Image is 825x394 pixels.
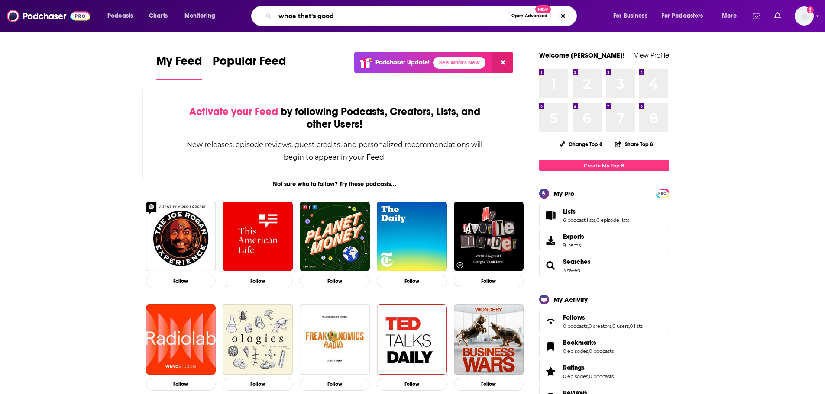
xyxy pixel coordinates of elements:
[223,304,293,375] img: Ologies with Alie Ward
[300,275,370,287] button: Follow
[542,234,560,247] span: Exports
[563,267,580,273] a: 3 saved
[563,364,585,372] span: Ratings
[433,57,485,69] a: See What's New
[795,6,814,26] button: Show profile menu
[542,209,560,221] a: Lists
[563,339,614,346] a: Bookmarks
[259,6,585,26] div: Search podcasts, credits, & more...
[223,202,293,272] img: This American Life
[563,258,591,266] a: Searches
[612,323,629,329] a: 0 users
[300,202,370,272] img: Planet Money
[542,340,560,352] a: Bookmarks
[563,233,584,240] span: Exports
[143,9,173,23] a: Charts
[657,190,668,196] a: PRO
[146,275,216,287] button: Follow
[375,59,430,66] p: Podchaser Update!
[554,139,608,150] button: Change Top 8
[377,275,447,287] button: Follow
[656,9,716,23] button: open menu
[184,10,215,22] span: Monitoring
[563,364,614,372] a: Ratings
[149,10,168,22] span: Charts
[807,6,814,13] svg: Add a profile image
[156,54,202,80] a: My Feed
[553,189,575,198] div: My Pro
[722,10,737,22] span: More
[508,11,551,21] button: Open AdvancedNew
[795,6,814,26] img: User Profile
[563,323,588,329] a: 0 podcasts
[629,323,630,329] span: ,
[539,160,669,171] a: Create My Top 8
[189,105,278,118] span: Activate your Feed
[454,202,524,272] img: My Favorite Murder with Karen Kilgariff and Georgia Hardstark
[563,373,588,379] a: 0 episodes
[454,304,524,375] img: Business Wars
[101,9,144,23] button: open menu
[146,378,216,391] button: Follow
[563,208,576,215] span: Lists
[542,315,560,327] a: Follows
[563,217,595,223] a: 6 podcast lists
[563,242,584,248] span: 9 items
[539,360,669,383] span: Ratings
[542,259,560,272] a: Searches
[634,51,669,59] a: View Profile
[377,202,447,272] img: The Daily
[539,204,669,227] span: Lists
[535,5,551,13] span: New
[377,304,447,375] img: TED Talks Daily
[223,275,293,287] button: Follow
[630,323,643,329] a: 0 lists
[107,10,133,22] span: Podcasts
[146,304,216,375] img: Radiolab
[539,254,669,277] span: Searches
[662,10,703,22] span: For Podcasters
[749,9,764,23] a: Show notifications dropdown
[178,9,226,23] button: open menu
[596,217,629,223] a: 0 episode lists
[795,6,814,26] span: Logged in as agoldsmithwissman
[300,378,370,391] button: Follow
[589,323,611,329] a: 0 creators
[539,51,625,59] a: Welcome [PERSON_NAME]!
[563,314,643,321] a: Follows
[156,54,202,74] span: My Feed
[223,378,293,391] button: Follow
[716,9,747,23] button: open menu
[142,180,527,188] div: Not sure who to follow? Try these podcasts...
[553,295,588,304] div: My Activity
[300,304,370,375] img: Freakonomics Radio
[213,54,286,74] span: Popular Feed
[275,9,508,23] input: Search podcasts, credits, & more...
[511,14,547,18] span: Open Advanced
[213,54,286,80] a: Popular Feed
[146,202,216,272] img: The Joe Rogan Experience
[454,378,524,391] button: Follow
[563,348,588,354] a: 0 episodes
[186,138,484,163] div: New releases, episode reviews, guest credits, and personalized recommendations will begin to appe...
[539,310,669,333] span: Follows
[563,208,629,215] a: Lists
[611,323,612,329] span: ,
[454,275,524,287] button: Follow
[613,10,647,22] span: For Business
[7,8,90,24] img: Podchaser - Follow, Share and Rate Podcasts
[588,373,589,379] span: ,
